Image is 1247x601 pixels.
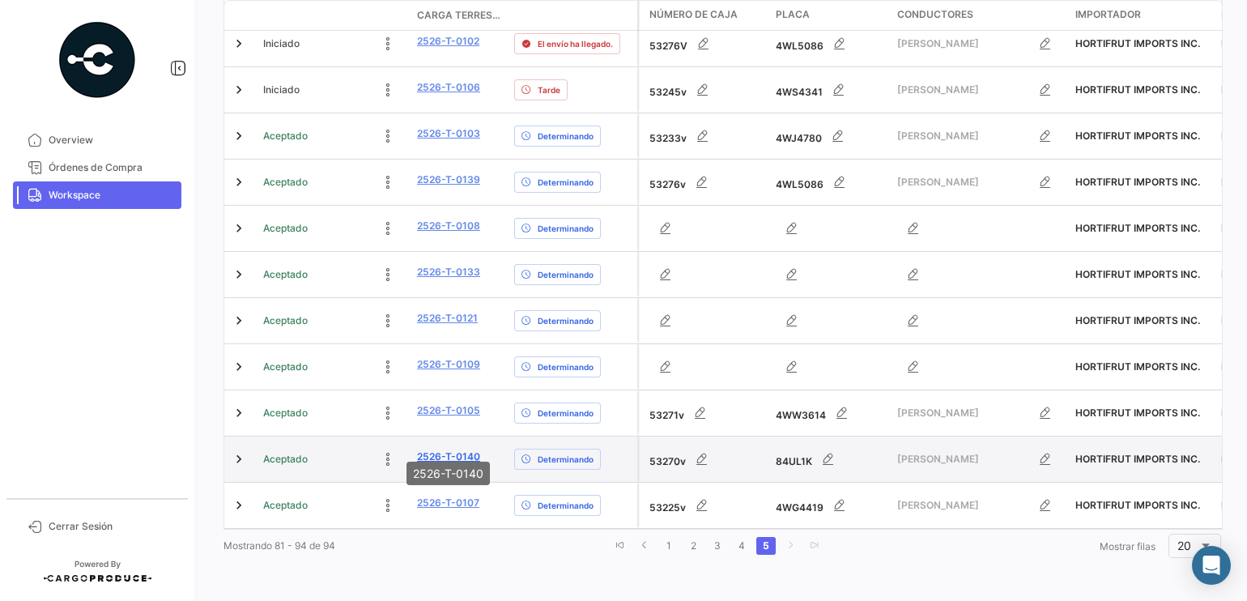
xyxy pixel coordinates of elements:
[1075,407,1200,419] span: HORTIFRUT IMPORTS INC.
[769,1,891,30] datatable-header-cell: Placa
[231,128,247,144] a: Expand/Collapse Row
[538,314,594,327] span: Determinando
[49,133,175,147] span: Overview
[1075,83,1200,96] span: HORTIFRUT IMPORTS INC.
[640,1,769,30] datatable-header-cell: Número de Caja
[49,188,175,202] span: Workspace
[776,120,884,152] div: 4WJ4780
[538,83,560,96] span: Tarde
[417,265,480,279] a: 2526-T-0133
[406,462,490,485] div: 2526-T-0140
[649,166,763,198] div: 53276v
[1075,130,1200,142] span: HORTIFRUT IMPORTS INC.
[781,537,800,555] a: go to next page
[538,222,594,235] span: Determinando
[231,359,247,375] a: Expand/Collapse Row
[57,19,138,100] img: powered-by.png
[1221,314,1246,326] span: HFEX
[263,175,308,190] span: Aceptado
[417,219,480,233] a: 2526-T-0108
[1221,37,1246,49] span: HFEX
[1075,37,1200,49] span: HORTIFRUT IMPORTS INC.
[417,357,480,372] a: 2526-T-0109
[1221,407,1246,419] span: HFEX
[1075,222,1200,234] span: HORTIFRUT IMPORTS INC.
[776,166,884,198] div: 4WL5086
[263,498,308,513] span: Aceptado
[417,403,480,418] a: 2526-T-0105
[13,154,181,181] a: Órdenes de Compra
[231,497,247,514] a: Expand/Collapse Row
[417,34,479,49] a: 2526-T-0102
[1221,268,1246,280] span: HFEX
[657,532,681,560] li: page 1
[891,1,1069,30] datatable-header-cell: Conductores
[49,160,175,175] span: Órdenes de Compra
[13,181,181,209] a: Workspace
[805,537,824,555] a: go to last page
[776,489,884,522] div: 4WG4419
[897,406,1029,420] span: [PERSON_NAME]
[1221,360,1246,373] span: HFEX
[1221,453,1246,465] span: HFEX
[1075,499,1200,511] span: HORTIFRUT IMPORTS INC.
[649,489,763,522] div: 53225v
[257,9,411,22] datatable-header-cell: Estado
[897,175,1029,190] span: [PERSON_NAME]
[897,7,973,22] span: Conductores
[417,8,501,23] span: Carga Terrestre #
[231,174,247,190] a: Expand/Collapse Row
[649,397,763,429] div: 53271v
[635,537,654,555] a: go to previous page
[231,266,247,283] a: Expand/Collapse Row
[538,453,594,466] span: Determinando
[223,539,335,552] span: Mostrando 81 - 94 de 94
[1075,7,1141,22] span: Importador
[897,83,1029,97] span: [PERSON_NAME]
[1075,360,1200,373] span: HORTIFRUT IMPORTS INC.
[1100,540,1155,552] span: Mostrar filas
[732,537,751,555] a: 4
[263,129,308,143] span: Aceptado
[649,7,738,22] span: Número de Caja
[776,397,884,429] div: 4WW3614
[659,537,679,555] a: 1
[897,129,1029,143] span: [PERSON_NAME]
[231,220,247,237] a: Expand/Collapse Row
[1221,222,1246,234] span: HFEX
[1177,539,1191,552] span: 20
[231,82,247,98] a: Expand/Collapse Row
[705,532,730,560] li: page 3
[538,407,594,420] span: Determinando
[417,126,480,141] a: 2526-T-0103
[754,532,778,560] li: page 5
[538,176,594,189] span: Determinando
[231,36,247,52] a: Expand/Collapse Row
[538,130,594,143] span: Determinando
[649,74,763,106] div: 53245v
[1069,1,1215,30] datatable-header-cell: Importador
[776,443,884,475] div: 84UL1K
[417,80,480,95] a: 2526-T-0106
[263,313,308,328] span: Aceptado
[13,126,181,154] a: Overview
[649,443,763,475] div: 53270v
[1075,453,1200,465] span: HORTIFRUT IMPORTS INC.
[756,537,776,555] a: 5
[231,451,247,467] a: Expand/Collapse Row
[649,28,763,60] div: 53276V
[49,519,175,534] span: Cerrar Sesión
[897,36,1029,51] span: [PERSON_NAME]
[1221,176,1246,188] span: HFEX
[1075,314,1200,326] span: HORTIFRUT IMPORTS INC.
[263,221,308,236] span: Aceptado
[508,9,637,22] datatable-header-cell: Delay Status
[776,28,884,60] div: 4WL5086
[417,496,479,510] a: 2526-T-0107
[776,7,810,22] span: Placa
[708,537,727,555] a: 3
[417,311,478,326] a: 2526-T-0121
[538,499,594,512] span: Determinando
[417,173,480,187] a: 2526-T-0139
[1192,546,1231,585] div: Abrir Intercom Messenger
